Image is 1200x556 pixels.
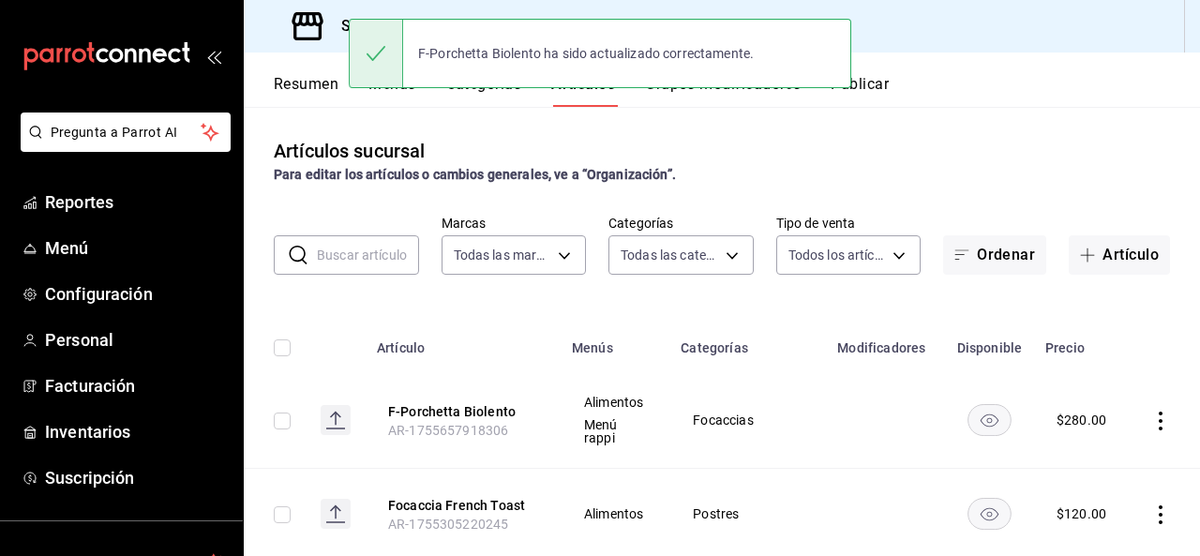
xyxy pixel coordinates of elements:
[45,419,228,444] span: Inventarios
[943,235,1046,275] button: Ordenar
[945,312,1034,372] th: Disponible
[1057,504,1106,523] div: $ 120.00
[388,402,538,421] button: edit-product-location
[1151,505,1170,524] button: actions
[669,312,826,372] th: Categorías
[561,312,669,372] th: Menús
[274,167,676,182] strong: Para editar los artículos o cambios generales, ve a “Organización”.
[317,236,419,274] input: Buscar artículo
[1034,312,1129,372] th: Precio
[206,49,221,64] button: open_drawer_menu
[584,418,646,444] span: Menú rappi
[584,396,646,409] span: Alimentos
[274,75,338,107] button: Resumen
[776,217,922,230] label: Tipo de venta
[584,507,646,520] span: Alimentos
[326,15,568,38] h3: Sucursal: [PERSON_NAME] (GDL)
[788,246,887,264] span: Todos los artículos
[1057,411,1106,429] div: $ 280.00
[967,404,1012,436] button: availability-product
[826,312,945,372] th: Modificadores
[454,246,552,264] span: Todas las marcas, Sin marca
[693,507,802,520] span: Postres
[21,113,231,152] button: Pregunta a Parrot AI
[621,246,719,264] span: Todas las categorías, Sin categoría
[45,189,228,215] span: Reportes
[45,465,228,490] span: Suscripción
[442,217,587,230] label: Marcas
[388,423,508,438] span: AR-1755657918306
[274,137,425,165] div: Artículos sucursal
[45,373,228,398] span: Facturación
[403,33,769,74] div: F-Porchetta Biolento ha sido actualizado correctamente.
[366,312,561,372] th: Artículo
[51,123,202,143] span: Pregunta a Parrot AI
[45,235,228,261] span: Menú
[45,327,228,353] span: Personal
[831,75,889,107] button: Publicar
[388,517,508,532] span: AR-1755305220245
[967,498,1012,530] button: availability-product
[1069,235,1170,275] button: Artículo
[45,281,228,307] span: Configuración
[388,496,538,515] button: edit-product-location
[1151,412,1170,430] button: actions
[274,75,1200,107] div: navigation tabs
[13,136,231,156] a: Pregunta a Parrot AI
[693,413,802,427] span: Focaccias
[608,217,754,230] label: Categorías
